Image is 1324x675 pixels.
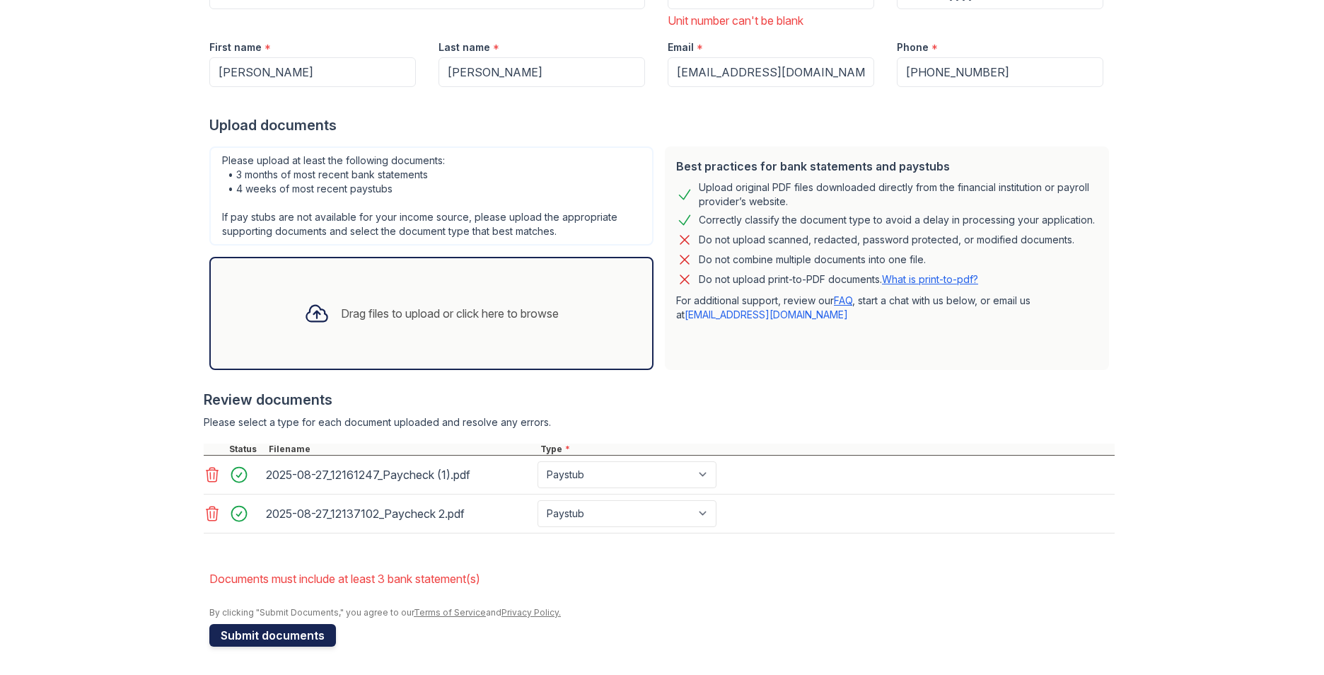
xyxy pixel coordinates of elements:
div: Correctly classify the document type to avoid a delay in processing your application. [699,212,1095,229]
a: What is print-to-pdf? [882,273,978,285]
div: Do not combine multiple documents into one file. [699,251,926,268]
div: Upload documents [209,115,1115,135]
div: Please select a type for each document uploaded and resolve any errors. [204,415,1115,429]
div: 2025-08-27_12161247_Paycheck (1).pdf [266,463,532,486]
label: Last name [439,40,490,54]
div: Type [538,444,1115,455]
a: Privacy Policy. [501,607,561,618]
div: Review documents [204,390,1115,410]
div: Filename [266,444,538,455]
div: By clicking "Submit Documents," you agree to our and [209,607,1115,618]
div: Do not upload scanned, redacted, password protected, or modified documents. [699,231,1074,248]
p: Do not upload print-to-PDF documents. [699,272,978,287]
div: Drag files to upload or click here to browse [341,305,559,322]
p: For additional support, review our , start a chat with us below, or email us at [676,294,1098,322]
div: Upload original PDF files downloaded directly from the financial institution or payroll provider’... [699,180,1098,209]
div: 2025-08-27_12137102_Paycheck 2.pdf [266,502,532,525]
a: Terms of Service [414,607,486,618]
div: Please upload at least the following documents: • 3 months of most recent bank statements • 4 wee... [209,146,654,246]
label: Email [668,40,694,54]
label: Phone [897,40,929,54]
label: First name [209,40,262,54]
div: Status [226,444,266,455]
a: [EMAIL_ADDRESS][DOMAIN_NAME] [685,308,848,321]
button: Submit documents [209,624,336,647]
div: Unit number can't be blank [668,12,874,29]
div: Best practices for bank statements and paystubs [676,158,1098,175]
li: Documents must include at least 3 bank statement(s) [209,565,1115,593]
a: FAQ [834,294,852,306]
